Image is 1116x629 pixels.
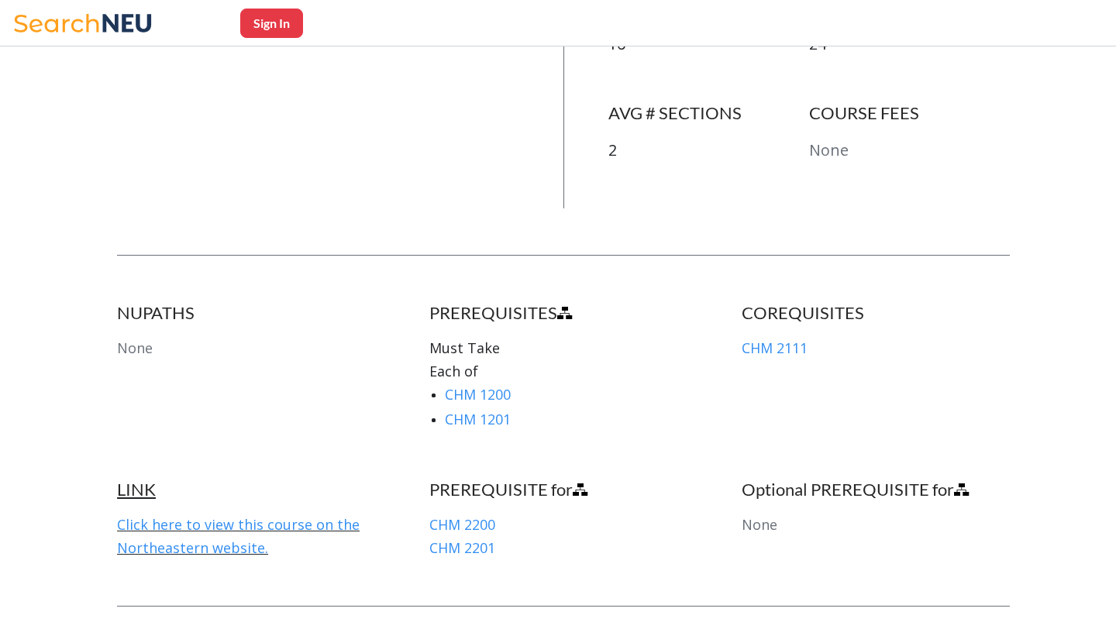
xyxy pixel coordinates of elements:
[240,9,303,38] button: Sign In
[608,139,809,162] p: 2
[429,538,495,557] a: CHM 2201
[429,339,500,357] span: Must Take
[742,479,1010,500] h4: Optional PREREQUISITE for
[809,102,1010,124] h4: COURSE FEES
[117,515,360,557] a: Click here to view this course on the Northeastern website.
[117,302,385,324] h4: NUPATHS
[742,515,777,534] span: None
[445,385,511,404] a: CHM 1200
[429,302,697,324] h4: PREREQUISITES
[429,479,697,500] h4: PREREQUISITE for
[742,339,808,357] a: CHM 2111
[117,339,153,357] span: None
[608,102,809,124] h4: AVG # SECTIONS
[742,302,1010,324] h4: COREQUISITES
[117,479,385,500] h4: LINK
[809,139,1010,162] p: None
[429,362,478,380] span: Each of
[429,515,495,534] a: CHM 2200
[445,410,511,428] a: CHM 1201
